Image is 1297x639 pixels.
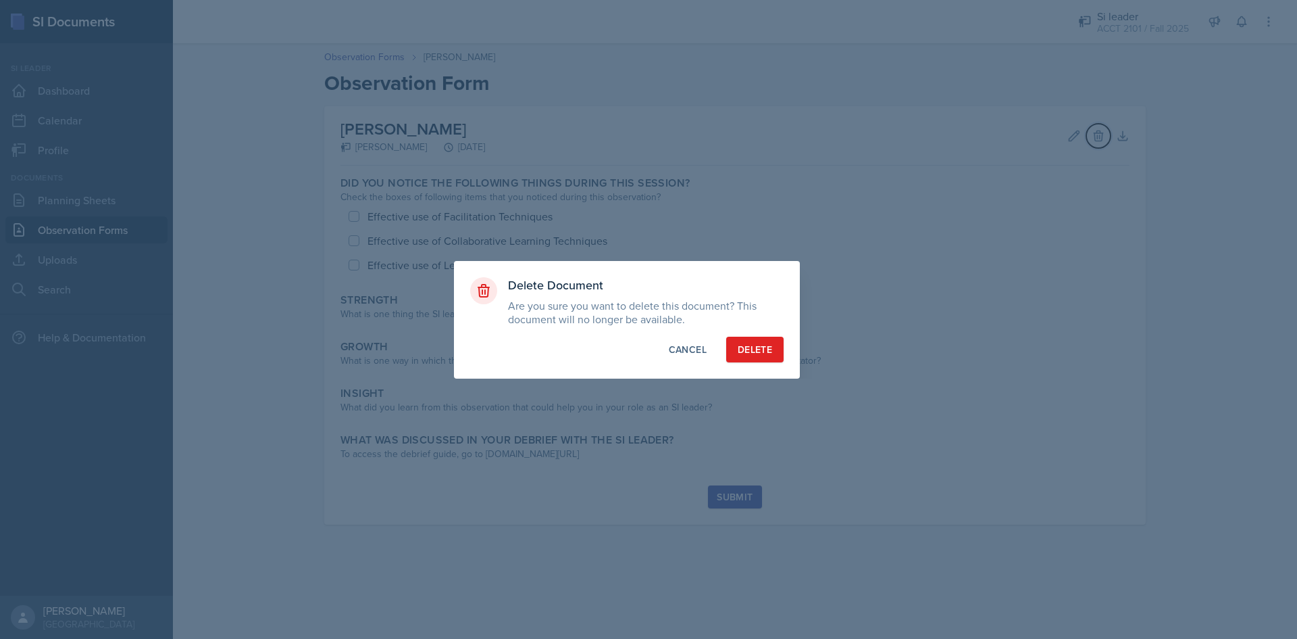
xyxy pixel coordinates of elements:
[657,337,718,362] button: Cancel
[726,337,784,362] button: Delete
[669,343,707,356] div: Cancel
[738,343,772,356] div: Delete
[508,277,784,293] h3: Delete Document
[508,299,784,326] p: Are you sure you want to delete this document? This document will no longer be available.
